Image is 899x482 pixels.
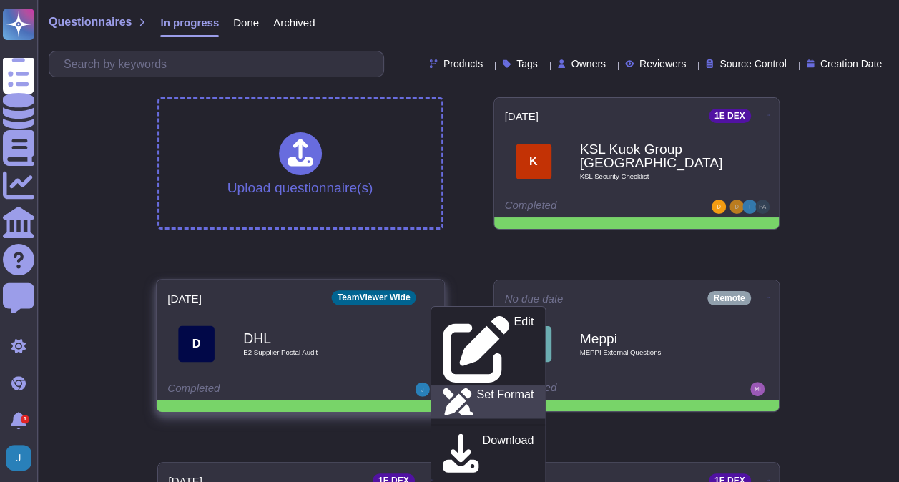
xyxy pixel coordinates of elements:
[243,331,388,345] b: DHL
[580,142,723,169] b: KSL Kuok Group [GEOGRAPHIC_DATA]
[709,109,751,123] div: 1E DEX
[233,17,259,28] span: Done
[505,200,680,214] div: Completed
[167,292,202,303] span: [DATE]
[571,59,606,69] span: Owners
[57,51,383,77] input: Search by keywords
[639,59,686,69] span: Reviewers
[719,59,786,69] span: Source Control
[6,445,31,471] img: user
[580,349,723,356] span: MEPPI External Questions
[167,383,345,397] div: Completed
[505,293,564,304] span: No due date
[712,200,726,214] img: user
[750,382,765,396] img: user
[580,332,723,345] b: Meppi
[415,383,429,397] img: user
[516,59,538,69] span: Tags
[331,290,416,305] div: TeamViewer Wide
[476,389,534,415] p: Set Format
[243,349,388,356] span: E2 Supplier Postal Audit
[742,200,757,214] img: user
[707,291,750,305] div: Remote
[514,316,534,383] p: Edit
[21,415,29,423] div: 1
[516,144,551,179] div: K
[3,442,41,473] button: user
[755,200,770,214] img: user
[431,385,545,418] a: Set Format
[443,59,483,69] span: Products
[178,325,215,362] div: D
[227,132,373,195] div: Upload questionnaire(s)
[49,16,132,28] span: Questionnaires
[505,111,539,122] span: [DATE]
[820,59,882,69] span: Creation Date
[160,17,219,28] span: In progress
[505,382,680,396] div: Completed
[482,434,534,475] p: Download
[580,173,723,180] span: KSL Security Checklist
[431,431,545,478] a: Download
[729,200,744,214] img: user
[431,313,545,385] a: Edit
[273,17,315,28] span: Archived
